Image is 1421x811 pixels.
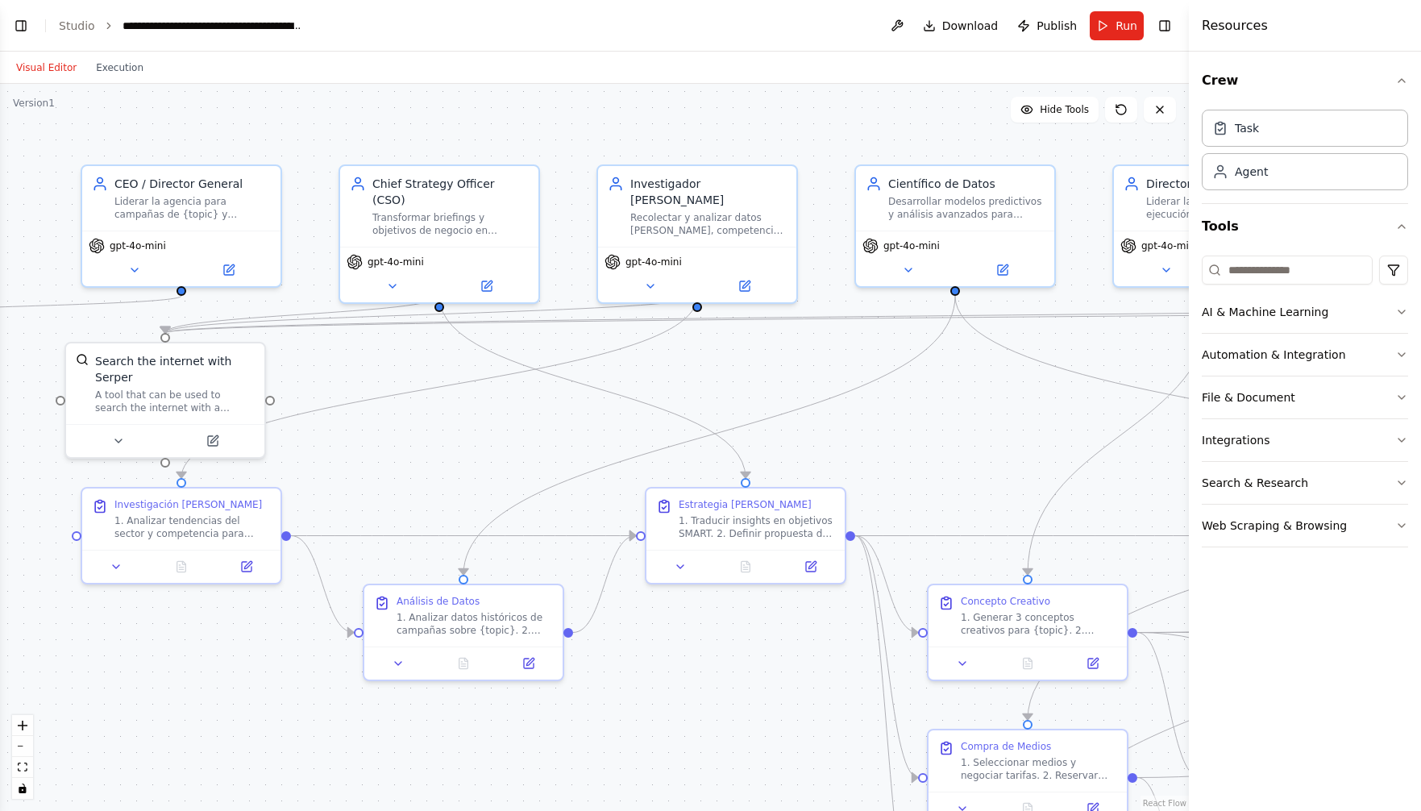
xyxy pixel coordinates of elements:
[630,176,787,208] div: Investigador [PERSON_NAME]
[1202,58,1408,103] button: Crew
[76,353,89,366] img: SerperDevTool
[81,487,282,584] div: Investigación [PERSON_NAME]1. Analizar tendencias del sector y competencia para {topic}. 2. Reali...
[1202,204,1408,249] button: Tools
[679,514,835,540] div: 1. Traducir insights en objetivos SMART. 2. Definir propuesta de valor. 3. Crear plan estratégico...
[783,557,838,576] button: Open in side panel
[12,715,33,799] div: React Flow controls
[95,389,255,414] div: A tool that can be used to search the internet with a search_query. Supports different search typ...
[888,176,1045,192] div: Científico de Datos
[1116,18,1137,34] span: Run
[430,654,498,673] button: No output available
[942,18,999,34] span: Download
[1143,799,1186,808] a: React Flow attribution
[81,164,282,288] div: CEO / Director GeneralLiderar la agencia para campañas de {topic} y asegurar la rentabilidad del ...
[455,296,963,575] g: Edge from a3814fda-954f-44d5-994a-465454c1da1d to ac6f9560-8b3f-47b8-b0aa-ab172cba420e
[1235,164,1268,180] div: Agent
[699,277,790,296] button: Open in side panel
[64,342,266,459] div: SerperDevToolSearch the internet with SerperA tool that can be used to search the internet with a...
[1090,11,1144,40] button: Run
[6,58,86,77] button: Visual Editor
[1235,120,1259,136] div: Task
[59,18,304,34] nav: breadcrumb
[59,19,95,32] a: Studio
[679,498,812,511] div: Estrategia [PERSON_NAME]
[501,654,556,673] button: Open in side panel
[363,584,564,681] div: Análisis de Datos1. Analizar datos históricos de campañas sobre {topic}. 2. Construir modelos pre...
[927,584,1128,681] div: Concepto Creativo1. Generar 3 conceptos creativos para {topic}. 2. Desarrollar storytelling y cla...
[12,757,33,778] button: fit view
[1202,16,1268,35] h4: Resources
[625,256,682,268] span: gpt-4o-mini
[888,195,1045,221] div: Desarrollar modelos predictivos y análisis avanzados para optimizar campañas sobre {topic}.
[95,353,255,385] div: Search the internet with Serper
[167,431,258,451] button: Open in side panel
[854,164,1056,288] div: Científico de DatosDesarrollar modelos predictivos y análisis avanzados para optimizar campañas s...
[961,595,1050,608] div: Concepto Creativo
[883,239,940,252] span: gpt-4o-mini
[372,211,529,237] div: Transformar briefings y objetivos de negocio en estrategias integrales de marketing y publicidad ...
[1202,419,1408,461] button: Integrations
[855,528,918,786] g: Edge from 7b4f96ac-28c5-41d9-9035-ed2bdb1a4ff7 to 9cb06177-a650-41e7-9676-46bb1b731d9d
[1202,103,1408,203] div: Crew
[110,239,166,252] span: gpt-4o-mini
[397,611,553,637] div: 1. Analizar datos históricos de campañas sobre {topic}. 2. Construir modelos predictivos. 3. Reco...
[339,164,540,304] div: Chief Strategy Officer (CSO)Transformar briefings y objetivos de negocio en estrategias integrale...
[368,256,424,268] span: gpt-4o-mini
[1153,15,1176,37] button: Hide right sidebar
[12,736,33,757] button: zoom out
[961,756,1117,782] div: 1. Seleccionar medios y negociar tarifas. 2. Reservar espacios publicitarios. 3. Coordinar entreg...
[431,296,754,478] g: Edge from f5ecfc77-b80c-4c0e-a067-77aef10968ee to 7b4f96ac-28c5-41d9-9035-ed2bdb1a4ff7
[291,528,636,544] g: Edge from 02a9188c-18a7-4d6a-89b3-4baed51185e1 to 7b4f96ac-28c5-41d9-9035-ed2bdb1a4ff7
[1040,103,1089,116] span: Hide Tools
[86,58,153,77] button: Execution
[1141,239,1198,252] span: gpt-4o-mini
[1146,195,1303,221] div: Liderar la conceptualización y ejecución creativa de todas las campañas relacionadas con {topic}.
[1020,296,1221,575] g: Edge from 02716bb3-c23b-4881-a6ef-71de5454b353 to c1ad5604-a890-4953-aa8c-95dd35655a2f
[1065,654,1120,673] button: Open in side panel
[630,211,787,237] div: Recolectar y analizar datos [PERSON_NAME], competencia y audiencias para {topic}.
[183,260,274,280] button: Open in side panel
[1202,249,1408,560] div: Tools
[13,97,55,110] div: Version 1
[1112,164,1314,288] div: Director CreativoLiderar la conceptualización y ejecución creativa de todas las campañas relacion...
[1037,18,1077,34] span: Publish
[114,176,271,192] div: CEO / Director General
[1202,291,1408,333] button: AI & Machine Learning
[994,654,1062,673] button: No output available
[291,528,354,641] g: Edge from 02a9188c-18a7-4d6a-89b3-4baed51185e1 to ac6f9560-8b3f-47b8-b0aa-ab172cba420e
[148,557,216,576] button: No output available
[372,176,529,208] div: Chief Strategy Officer (CSO)
[114,498,262,511] div: Investigación [PERSON_NAME]
[1202,462,1408,504] button: Search & Research
[1202,505,1408,547] button: Web Scraping & Browsing
[645,487,846,584] div: Estrategia [PERSON_NAME]1. Traducir insights en objetivos SMART. 2. Definir propuesta de valor. 3...
[441,277,532,296] button: Open in side panel
[1011,11,1083,40] button: Publish
[12,778,33,799] button: toggle interactivity
[218,557,274,576] button: Open in side panel
[916,11,1005,40] button: Download
[1202,334,1408,376] button: Automation & Integration
[12,715,33,736] button: zoom in
[173,296,705,478] g: Edge from 8d594583-ed9a-4606-9644-1b5a094ef88e to 02a9188c-18a7-4d6a-89b3-4baed51185e1
[712,557,780,576] button: No output available
[1011,97,1099,123] button: Hide Tools
[961,611,1117,637] div: 1. Generar 3 conceptos creativos para {topic}. 2. Desarrollar storytelling y claims. 3. Presentar...
[1146,176,1303,192] div: Director Creativo
[596,164,798,304] div: Investigador [PERSON_NAME]Recolectar y analizar datos [PERSON_NAME], competencia y audiencias par...
[573,528,636,641] g: Edge from ac6f9560-8b3f-47b8-b0aa-ab172cba420e to 7b4f96ac-28c5-41d9-9035-ed2bdb1a4ff7
[1137,625,1200,786] g: Edge from c1ad5604-a890-4953-aa8c-95dd35655a2f to 2ab7ce07-f122-4231-97f5-80f0658e5d0e
[961,740,1051,753] div: Compra de Medios
[957,260,1048,280] button: Open in side panel
[10,15,32,37] button: Show left sidebar
[1202,376,1408,418] button: File & Document
[855,528,918,641] g: Edge from 7b4f96ac-28c5-41d9-9035-ed2bdb1a4ff7 to c1ad5604-a890-4953-aa8c-95dd35655a2f
[397,595,480,608] div: Análisis de Datos
[114,195,271,221] div: Liderar la agencia para campañas de {topic} y asegurar la rentabilidad del negocio.
[114,514,271,540] div: 1. Analizar tendencias del sector y competencia para {topic}. 2. Realizar encuestas o focus group...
